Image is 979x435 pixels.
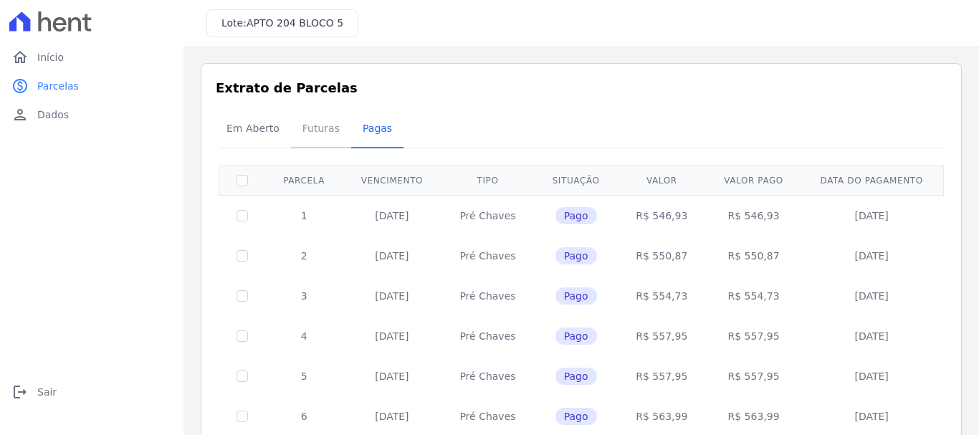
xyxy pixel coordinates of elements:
td: [DATE] [343,356,441,396]
td: R$ 557,95 [618,316,706,356]
td: R$ 554,73 [618,276,706,316]
td: R$ 557,95 [706,316,802,356]
td: R$ 554,73 [706,276,802,316]
td: [DATE] [343,236,441,276]
i: paid [11,77,29,95]
td: R$ 546,93 [618,195,706,236]
span: Pago [555,328,597,345]
td: Pré Chaves [441,195,535,236]
td: [DATE] [801,236,941,276]
th: Valor [618,166,706,195]
td: [DATE] [343,195,441,236]
a: personDados [6,100,178,129]
td: R$ 550,87 [706,236,802,276]
h3: Extrato de Parcelas [216,78,947,97]
span: Futuras [294,114,348,143]
a: paidParcelas [6,72,178,100]
td: [DATE] [801,276,941,316]
span: Pago [555,247,597,264]
input: Só é possível selecionar pagamentos em aberto [237,210,248,221]
span: Dados [37,107,69,122]
td: 1 [265,195,343,236]
input: Só é possível selecionar pagamentos em aberto [237,371,248,382]
td: [DATE] [343,316,441,356]
td: 2 [265,236,343,276]
span: APTO 204 BLOCO 5 [247,17,343,29]
input: Só é possível selecionar pagamentos em aberto [237,411,248,422]
td: 4 [265,316,343,356]
i: person [11,106,29,123]
span: Pago [555,408,597,425]
span: Sair [37,385,57,399]
th: Vencimento [343,166,441,195]
span: Pagas [354,114,401,143]
td: [DATE] [801,195,941,236]
a: Em Aberto [215,111,291,148]
input: Só é possível selecionar pagamentos em aberto [237,330,248,342]
td: [DATE] [343,276,441,316]
th: Situação [534,166,618,195]
i: logout [11,383,29,401]
a: Pagas [351,111,403,148]
td: [DATE] [801,316,941,356]
td: Pré Chaves [441,276,535,316]
span: Em Aberto [218,114,288,143]
th: Data do pagamento [801,166,941,195]
td: Pré Chaves [441,316,535,356]
td: R$ 557,95 [618,356,706,396]
th: Valor pago [706,166,802,195]
a: logoutSair [6,378,178,406]
a: Futuras [291,111,351,148]
td: Pré Chaves [441,236,535,276]
td: R$ 557,95 [706,356,802,396]
td: R$ 546,93 [706,195,802,236]
span: Início [37,50,64,64]
th: Parcela [265,166,343,195]
input: Só é possível selecionar pagamentos em aberto [237,250,248,262]
span: Parcelas [37,79,79,93]
td: Pré Chaves [441,356,535,396]
input: Só é possível selecionar pagamentos em aberto [237,290,248,302]
th: Tipo [441,166,535,195]
td: 5 [265,356,343,396]
i: home [11,49,29,66]
td: R$ 550,87 [618,236,706,276]
span: Pago [555,207,597,224]
span: Pago [555,368,597,385]
h3: Lote: [221,16,343,31]
span: Pago [555,287,597,305]
td: 3 [265,276,343,316]
a: homeInício [6,43,178,72]
td: [DATE] [801,356,941,396]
